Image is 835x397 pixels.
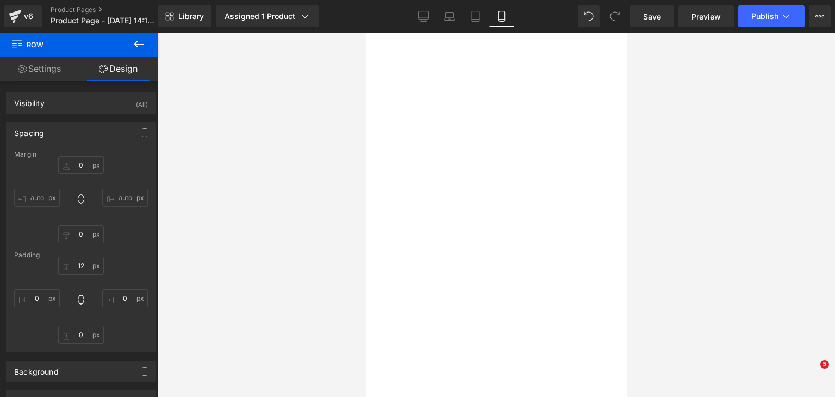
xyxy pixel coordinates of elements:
[51,16,155,25] span: Product Page - [DATE] 14:18:34
[58,257,104,275] input: 0
[437,5,463,27] a: Laptop
[4,5,42,27] a: v6
[11,33,120,57] span: Row
[136,92,148,110] div: (All)
[225,11,310,22] div: Assigned 1 Product
[751,12,778,21] span: Publish
[58,225,104,243] input: 0
[178,11,204,21] span: Library
[809,5,831,27] button: More
[678,5,734,27] a: Preview
[58,326,104,344] input: 0
[14,251,148,259] div: Padding
[578,5,600,27] button: Undo
[798,360,824,386] iframe: Intercom live chat
[14,289,60,307] input: 0
[643,11,661,22] span: Save
[820,360,829,369] span: 5
[604,5,626,27] button: Redo
[738,5,805,27] button: Publish
[14,122,44,138] div: Spacing
[158,5,211,27] a: New Library
[102,189,148,207] input: 0
[691,11,721,22] span: Preview
[102,289,148,307] input: 0
[14,92,45,108] div: Visibility
[489,5,515,27] a: Mobile
[410,5,437,27] a: Desktop
[79,57,158,81] a: Design
[14,151,148,158] div: Margin
[463,5,489,27] a: Tablet
[58,156,104,174] input: 0
[14,189,60,207] input: 0
[22,9,35,23] div: v6
[14,361,59,376] div: Background
[51,5,176,14] a: Product Pages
